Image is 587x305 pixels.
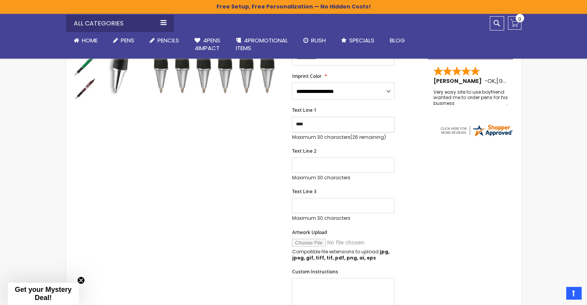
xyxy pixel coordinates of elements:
img: 4pens.com widget logo [439,123,513,137]
a: Blog [382,32,413,49]
a: 4PROMOTIONALITEMS [228,32,296,57]
strong: jpg, jpeg, gif, tiff, tif, pdf, png, ai, eps [292,248,389,261]
div: The Barton Custom Pens Special Offer [74,52,98,76]
p: Maximum 30 characters [292,134,394,140]
div: Very easy site to use boyfriend wanted me to order pens for his business [433,89,508,106]
a: Pens [105,32,142,49]
span: Specials [349,36,374,44]
span: 4PROMOTIONAL ITEMS [236,36,288,52]
span: 0 [518,15,521,23]
a: Specials [333,32,382,49]
p: Maximum 30 characters [292,215,394,221]
p: Maximum 30 characters [292,175,394,181]
span: Blog [390,36,405,44]
a: Home [66,32,105,49]
span: Pens [121,36,134,44]
span: - , [484,77,553,85]
a: Top [566,287,581,299]
span: Custom Instructions [292,268,338,275]
div: The Barton Custom Pens Special Offer [74,76,97,100]
span: OK [487,77,495,85]
span: Pencils [157,36,179,44]
span: 4Pens 4impact [195,36,220,52]
span: [GEOGRAPHIC_DATA] [496,77,553,85]
span: Text Line 2 [292,148,316,154]
img: The Barton Custom Pens Special Offer [74,77,97,100]
img: The Barton Custom Pens Special Offer [74,53,97,76]
span: (26 remaining) [350,134,386,140]
a: 0 [508,16,521,30]
span: Home [82,36,98,44]
span: Imprint Color [292,73,321,79]
a: Pencils [142,32,187,49]
a: 4pens.com certificate URL [439,132,513,139]
span: Get your Mystery Deal! [15,286,71,302]
span: [PERSON_NAME] [433,77,484,85]
a: 4Pens4impact [187,32,228,57]
a: Rush [296,32,333,49]
div: Get your Mystery Deal!Close teaser [8,283,79,305]
button: Close teaser [77,276,85,284]
span: Text Line 1 [292,107,316,113]
div: All Categories [66,15,174,32]
span: Artwork Upload [292,229,326,236]
p: Compatible file extensions to upload: [292,249,394,261]
span: Text Line 3 [292,188,316,195]
span: Rush [311,36,326,44]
